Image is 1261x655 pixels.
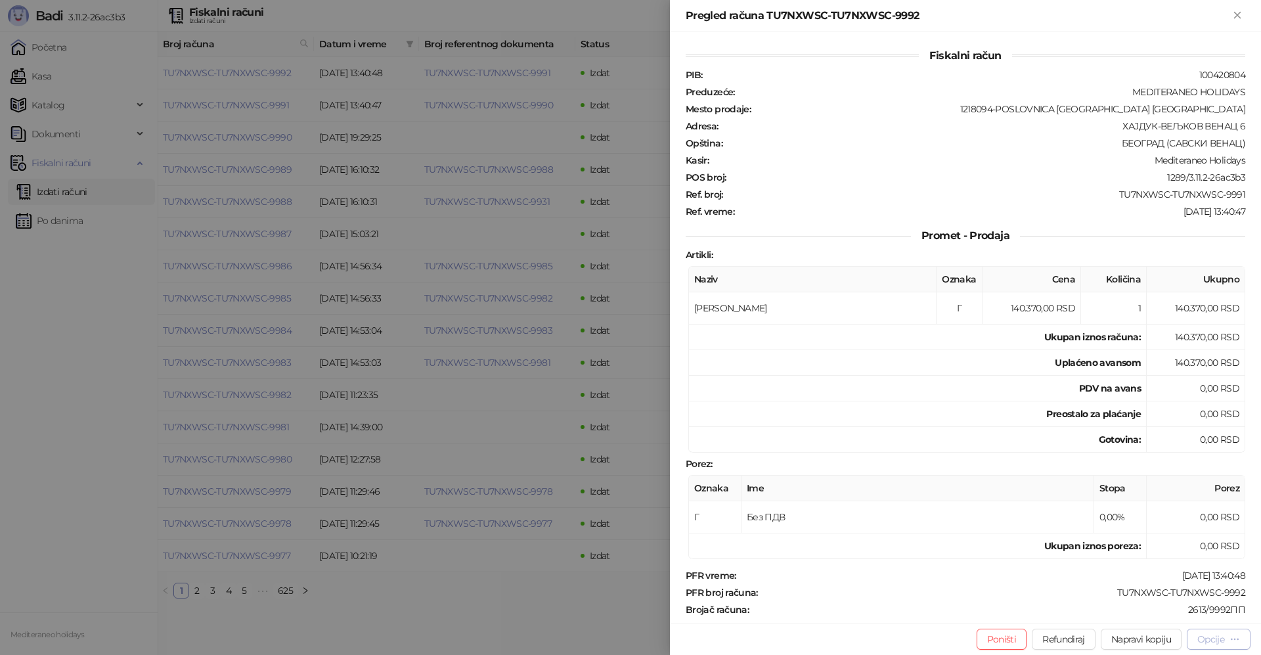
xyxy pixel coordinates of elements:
[1094,476,1147,501] th: Stopa
[911,229,1020,242] span: Promet - Prodaja
[738,570,1247,581] div: [DATE] 13:40:48
[686,604,749,616] strong: Brojač računa :
[919,49,1011,62] span: Fiskalni račun
[703,69,1247,81] div: 100420804
[1147,292,1245,325] td: 140.370,00 RSD
[686,206,734,217] strong: Ref. vreme :
[1081,267,1147,292] th: Količina
[1147,401,1245,427] td: 0,00 RSD
[983,292,1081,325] td: 140.370,00 RSD
[1147,476,1245,501] th: Porez
[741,476,1094,501] th: Ime
[686,570,736,581] strong: PFR vreme :
[686,103,751,115] strong: Mesto prodaje :
[1044,540,1141,552] strong: Ukupan iznos poreza:
[689,501,741,533] td: Г
[1099,434,1141,445] strong: Gotovina :
[1187,629,1250,650] button: Opcije
[1229,8,1245,24] button: Zatvori
[1094,501,1147,533] td: 0,00%
[689,292,937,325] td: [PERSON_NAME]
[1147,376,1245,401] td: 0,00 RSD
[937,267,983,292] th: Oznaka
[1197,633,1224,645] div: Opcije
[686,171,726,183] strong: POS broj :
[1101,629,1182,650] button: Napravi kopiju
[1081,292,1147,325] td: 1
[1147,350,1245,376] td: 140.370,00 RSD
[710,154,1247,166] div: Mediteraneo Holidays
[720,120,1247,132] div: ХАЈДУК-ВЕЉКОВ ВЕНАЦ 6
[1111,633,1171,645] span: Napravi kopiju
[686,8,1229,24] div: Pregled računa TU7NXWSC-TU7NXWSC-9992
[983,267,1081,292] th: Cena
[937,292,983,325] td: Г
[1147,533,1245,559] td: 0,00 RSD
[686,458,712,470] strong: Porez :
[759,587,1247,599] div: TU7NXWSC-TU7NXWSC-9992
[977,629,1027,650] button: Poništi
[686,69,702,81] strong: PIB :
[1046,408,1141,420] strong: Preostalo za plaćanje
[1055,357,1141,369] strong: Uplaćeno avansom
[736,86,1247,98] div: MEDITERANEO HOLIDAYS
[736,206,1247,217] div: [DATE] 13:40:47
[1032,629,1095,650] button: Refundiraj
[686,86,735,98] strong: Preduzeće :
[686,120,719,132] strong: Adresa :
[686,189,723,200] strong: Ref. broj :
[1147,427,1245,453] td: 0,00 RSD
[1147,267,1245,292] th: Ukupno
[1079,382,1141,394] strong: PDV na avans
[750,604,1247,616] div: 2613/9992ПП
[1147,501,1245,533] td: 0,00 RSD
[686,587,758,599] strong: PFR broj računa :
[1147,325,1245,350] td: 140.370,00 RSD
[1044,331,1141,343] strong: Ukupan iznos računa :
[741,501,1094,533] td: Без ПДВ
[689,267,937,292] th: Naziv
[686,137,722,149] strong: Opština :
[686,249,713,261] strong: Artikli :
[724,189,1247,200] div: TU7NXWSC-TU7NXWSC-9991
[724,137,1247,149] div: БЕОГРАД (САВСКИ ВЕНАЦ)
[752,103,1247,115] div: 1218094-POSLOVNICA [GEOGRAPHIC_DATA] [GEOGRAPHIC_DATA]
[727,171,1247,183] div: 1289/3.11.2-26ac3b3
[689,476,741,501] th: Oznaka
[686,154,709,166] strong: Kasir :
